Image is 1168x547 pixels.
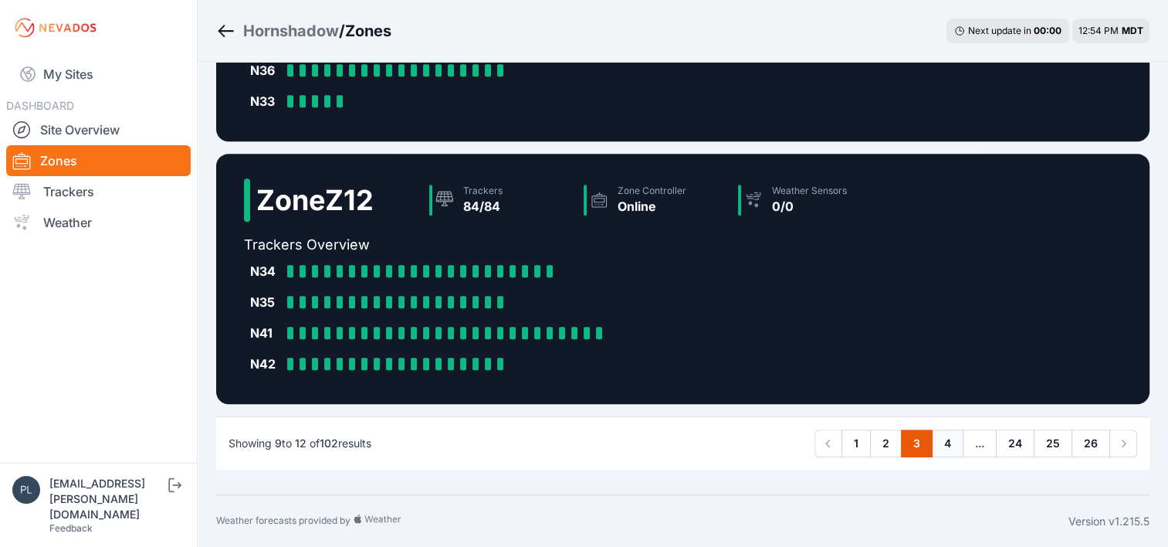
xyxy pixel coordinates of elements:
[243,20,339,42] a: Hornshadow
[1072,430,1110,457] a: 26
[932,430,963,457] a: 4
[814,430,1137,457] nav: Pagination
[1122,25,1143,36] span: MDT
[6,99,74,112] span: DASHBOARD
[1078,25,1119,36] span: 12:54 PM
[732,178,886,222] a: Weather Sensors0/0
[320,437,338,450] span: 102
[216,514,1068,529] div: Weather forecasts provided by
[901,430,933,457] a: 3
[339,20,345,42] span: /
[618,185,686,197] div: Zone Controller
[1068,514,1149,529] div: Version v1.215.5
[6,176,191,207] a: Trackers
[250,324,281,342] div: N41
[463,197,503,216] div: 84/84
[12,476,40,504] img: plsmith@sundt.com
[772,185,847,197] div: Weather Sensors
[463,185,503,197] div: Trackers
[229,436,371,451] p: Showing to of results
[345,20,391,42] h3: Zones
[250,92,281,110] div: N33
[250,355,281,373] div: N42
[49,522,93,534] a: Feedback
[244,234,886,256] h2: Trackers Overview
[250,262,281,280] div: N34
[49,476,165,522] div: [EMAIL_ADDRESS][PERSON_NAME][DOMAIN_NAME]
[968,25,1031,36] span: Next update in
[256,185,374,216] h2: Zone Z12
[216,11,391,51] nav: Breadcrumb
[996,430,1034,457] a: 24
[841,430,871,457] a: 1
[423,178,577,222] a: Trackers84/84
[772,197,847,216] div: 0/0
[250,61,281,80] div: N36
[6,56,191,93] a: My Sites
[870,430,902,457] a: 2
[1034,25,1061,37] div: 00 : 00
[275,437,282,450] span: 9
[12,15,99,40] img: Nevados
[6,145,191,176] a: Zones
[6,207,191,238] a: Weather
[250,293,281,311] div: N35
[1034,430,1072,457] a: 25
[295,437,306,450] span: 12
[963,430,997,457] span: ...
[618,197,686,216] div: Online
[6,114,191,145] a: Site Overview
